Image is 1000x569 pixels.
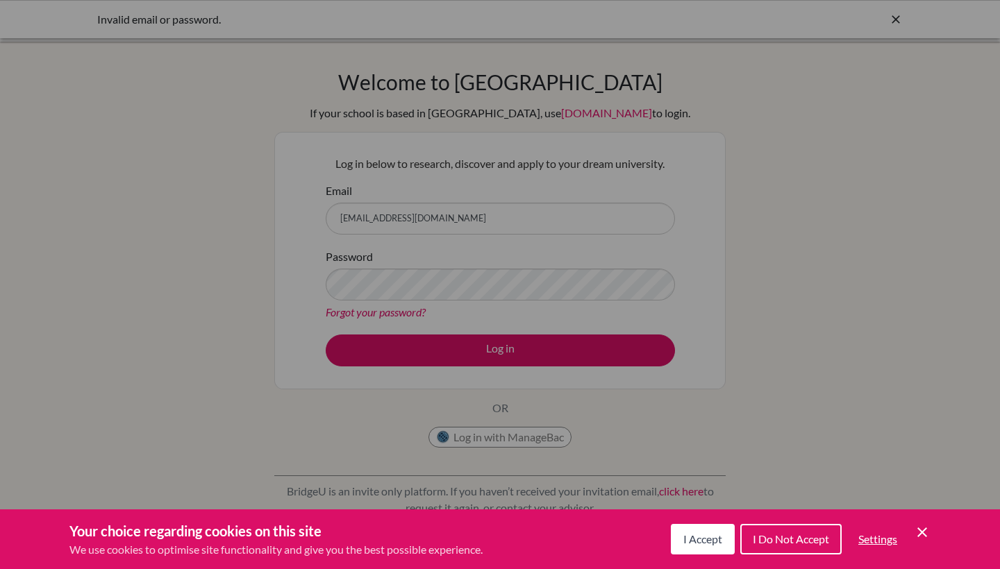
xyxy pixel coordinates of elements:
[753,532,829,545] span: I Do Not Accept
[914,524,931,541] button: Save and close
[69,520,483,541] h3: Your choice regarding cookies on this site
[858,532,897,545] span: Settings
[847,525,908,553] button: Settings
[683,532,722,545] span: I Accept
[740,524,842,554] button: I Do Not Accept
[69,541,483,558] p: We use cookies to optimise site functionality and give you the best possible experience.
[671,524,735,554] button: I Accept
